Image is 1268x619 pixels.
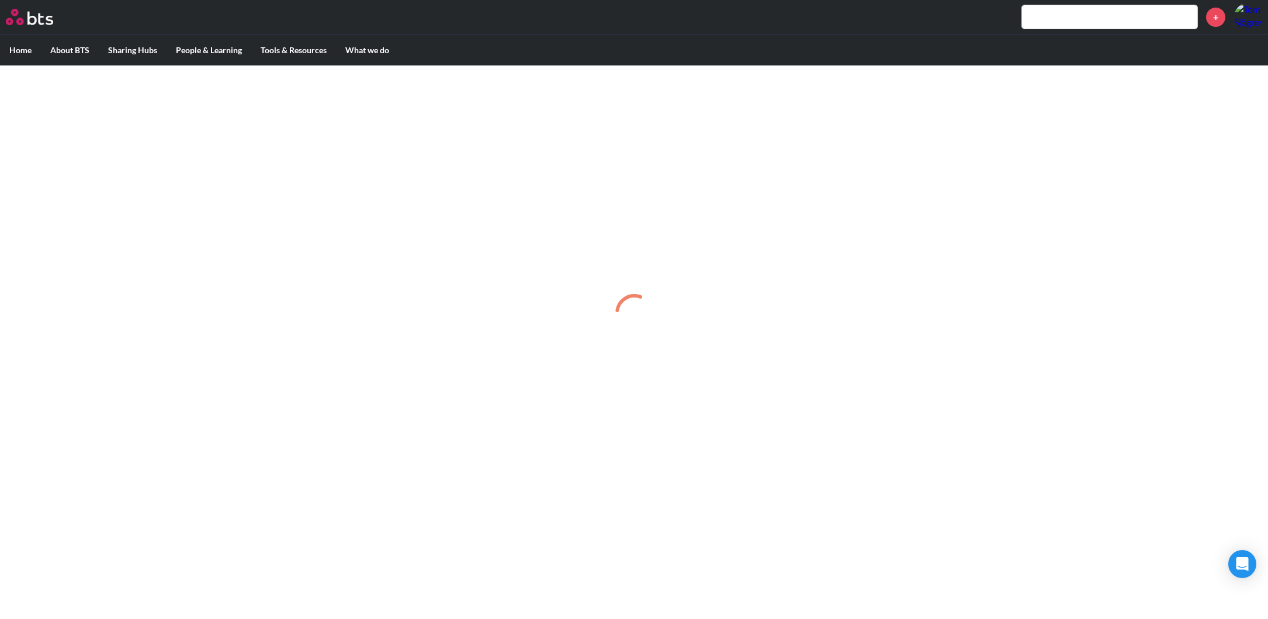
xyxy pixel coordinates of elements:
div: Open Intercom Messenger [1228,550,1256,578]
a: + [1206,8,1225,27]
label: Sharing Hubs [99,35,167,65]
label: About BTS [41,35,99,65]
img: Tom Sjögren [1234,3,1262,31]
a: Profile [1234,3,1262,31]
a: Go home [6,9,75,25]
img: BTS Logo [6,9,53,25]
label: People & Learning [167,35,251,65]
label: What we do [336,35,399,65]
label: Tools & Resources [251,35,336,65]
